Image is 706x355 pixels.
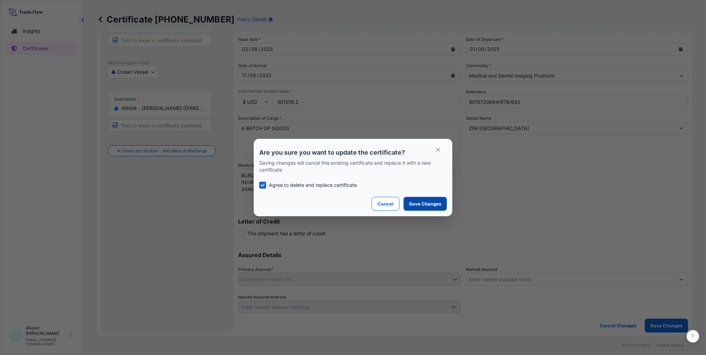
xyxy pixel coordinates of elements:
[259,160,447,173] p: Saving changes will cancel this existing certificate and replace it with a new certificate
[269,182,357,189] p: Agree to delete and replace certificate
[378,200,393,207] p: Cancel
[372,197,399,211] button: Cancel
[409,200,441,207] p: Save Changes
[259,148,447,157] p: Are you sure you want to update the certificate?
[404,197,447,211] button: Save Changes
